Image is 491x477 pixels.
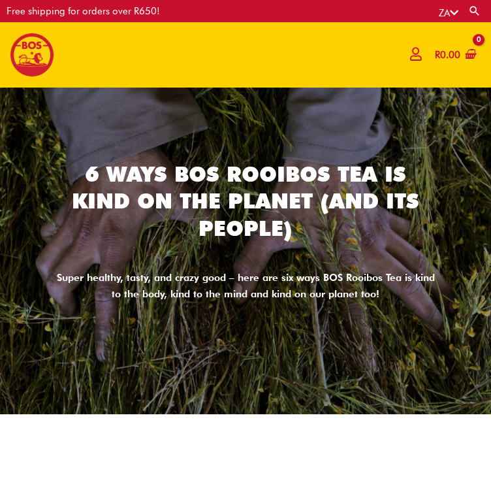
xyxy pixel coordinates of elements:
[432,41,477,70] a: View Shopping Cart, empty
[468,5,481,17] a: Search button
[435,49,440,61] span: R
[10,33,54,77] img: BOS logo finals-200px
[7,7,160,16] div: Free shipping for orders over R650!
[56,161,435,242] h2: 6 Ways BOS Rooibos Tea Is Kind On The Planet (And Its People)
[439,7,458,19] a: ZA
[56,270,435,303] div: Super healthy, tasty, and crazy good – here are six ways BOS Rooibos Tea is kind to the body, kin...
[435,49,460,61] bdi: 0.00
